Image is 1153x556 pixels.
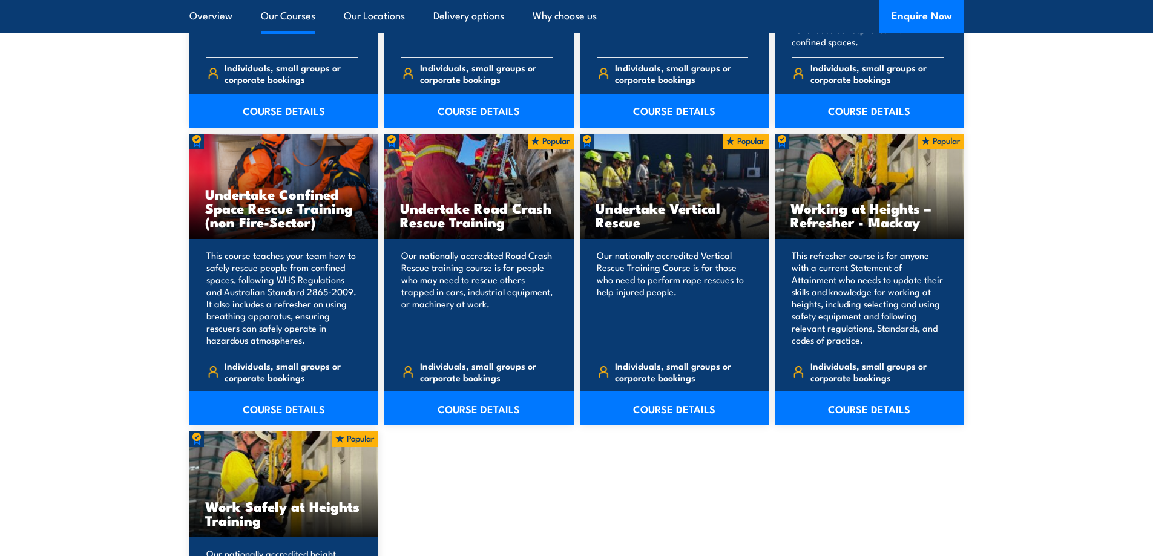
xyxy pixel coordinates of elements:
[792,249,944,346] p: This refresher course is for anyone with a current Statement of Attainment who needs to update th...
[384,391,574,425] a: COURSE DETAILS
[205,187,363,229] h3: Undertake Confined Space Rescue Training (non Fire-Sector)
[420,62,553,85] span: Individuals, small groups or corporate bookings
[596,201,754,229] h3: Undertake Vertical Rescue
[225,360,358,383] span: Individuals, small groups or corporate bookings
[580,391,769,425] a: COURSE DETAILS
[205,499,363,527] h3: Work Safely at Heights Training
[615,62,748,85] span: Individuals, small groups or corporate bookings
[597,249,749,346] p: Our nationally accredited Vertical Rescue Training Course is for those who need to perform rope r...
[189,391,379,425] a: COURSE DETAILS
[420,360,553,383] span: Individuals, small groups or corporate bookings
[189,94,379,128] a: COURSE DETAILS
[384,94,574,128] a: COURSE DETAILS
[810,62,944,85] span: Individuals, small groups or corporate bookings
[401,249,553,346] p: Our nationally accredited Road Crash Rescue training course is for people who may need to rescue ...
[400,201,558,229] h3: Undertake Road Crash Rescue Training
[790,201,948,229] h3: Working at Heights – Refresher - Mackay
[206,249,358,346] p: This course teaches your team how to safely rescue people from confined spaces, following WHS Reg...
[615,360,748,383] span: Individuals, small groups or corporate bookings
[225,62,358,85] span: Individuals, small groups or corporate bookings
[810,360,944,383] span: Individuals, small groups or corporate bookings
[775,391,964,425] a: COURSE DETAILS
[775,94,964,128] a: COURSE DETAILS
[580,94,769,128] a: COURSE DETAILS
